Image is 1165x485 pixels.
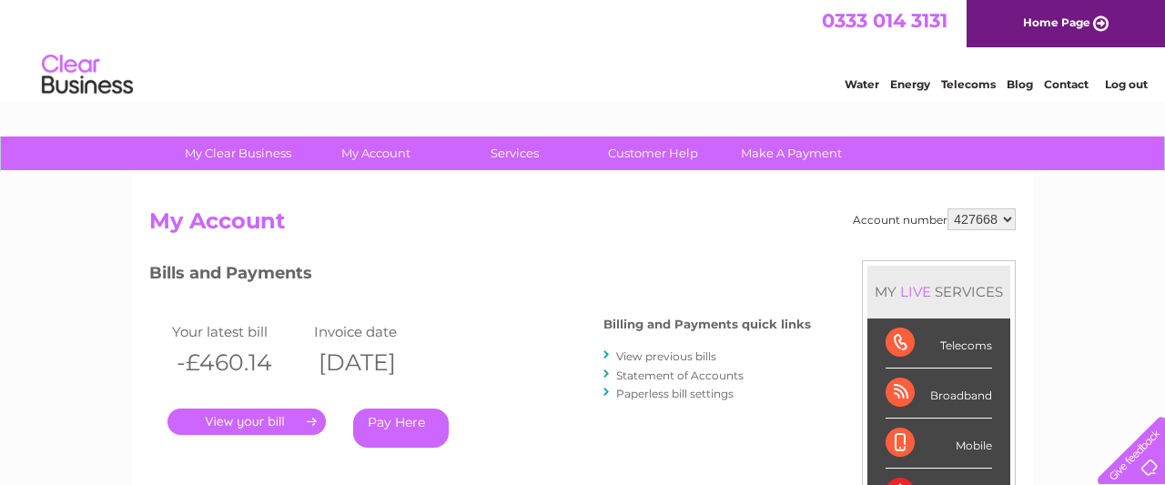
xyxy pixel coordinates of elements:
[167,344,309,381] th: -£460.14
[309,319,451,344] td: Invoice date
[822,9,947,32] a: 0333 014 3131
[578,136,728,170] a: Customer Help
[301,136,451,170] a: My Account
[716,136,866,170] a: Make A Payment
[616,349,716,363] a: View previous bills
[1105,77,1148,91] a: Log out
[163,136,313,170] a: My Clear Business
[616,369,744,382] a: Statement of Accounts
[886,369,992,419] div: Broadband
[167,409,326,435] a: .
[353,409,449,448] a: Pay Here
[886,419,992,469] div: Mobile
[149,208,1016,243] h2: My Account
[440,136,590,170] a: Services
[890,77,930,91] a: Energy
[1044,77,1089,91] a: Contact
[897,283,935,300] div: LIVE
[154,10,1014,88] div: Clear Business is a trading name of Verastar Limited (registered in [GEOGRAPHIC_DATA] No. 3667643...
[41,47,134,103] img: logo.png
[886,318,992,369] div: Telecoms
[1007,77,1033,91] a: Blog
[167,319,309,344] td: Your latest bill
[867,266,1010,318] div: MY SERVICES
[845,77,879,91] a: Water
[941,77,996,91] a: Telecoms
[853,208,1016,230] div: Account number
[149,260,811,292] h3: Bills and Payments
[616,387,734,400] a: Paperless bill settings
[603,318,811,331] h4: Billing and Payments quick links
[309,344,451,381] th: [DATE]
